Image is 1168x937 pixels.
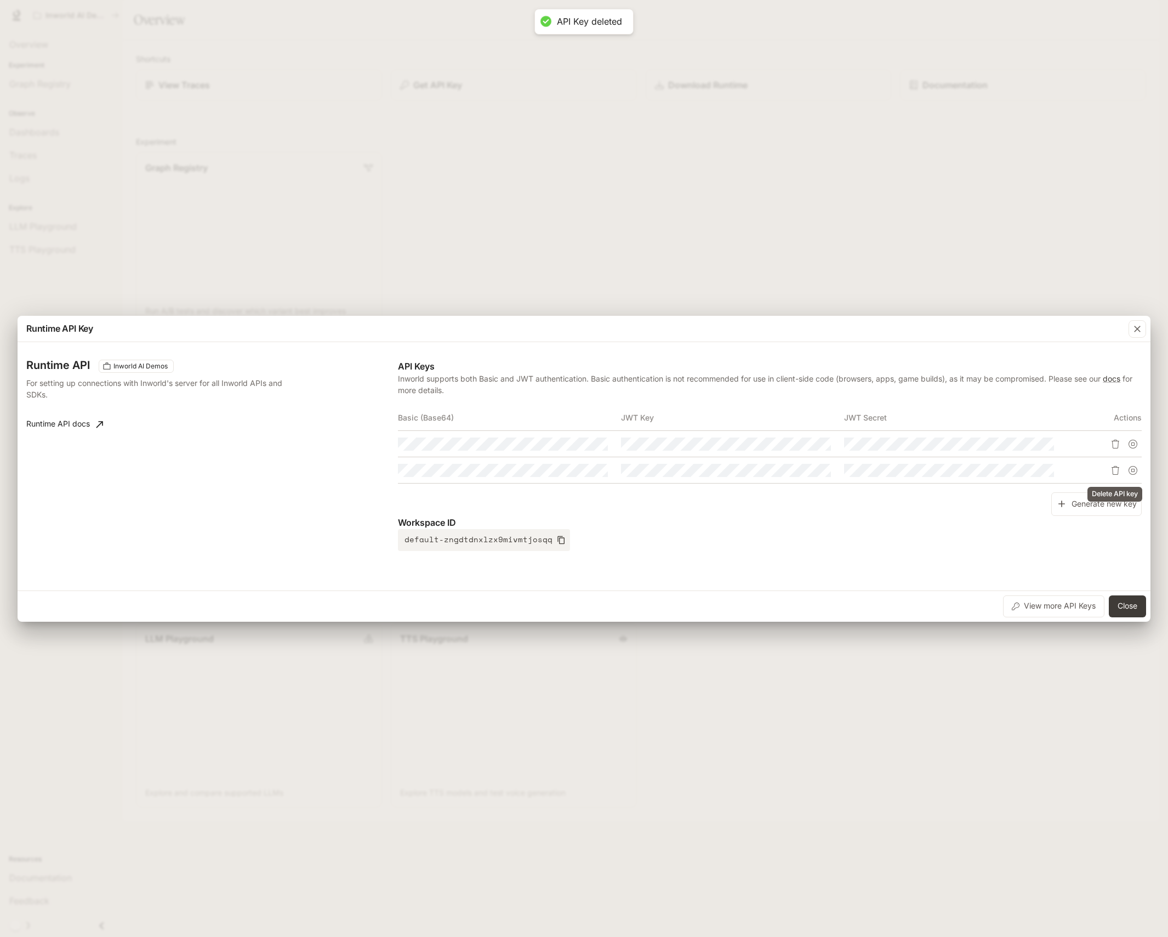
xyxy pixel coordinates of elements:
[109,361,172,371] span: Inworld AI Demos
[398,360,1142,373] p: API Keys
[1107,462,1124,479] button: Delete API key
[557,16,622,27] div: API Key deleted
[844,405,1067,431] th: JWT Secret
[398,405,621,431] th: Basic (Base64)
[1109,595,1146,617] button: Close
[22,413,107,435] a: Runtime API docs
[1124,462,1142,479] button: Suspend API key
[99,360,174,373] div: These keys will apply to your current workspace only
[26,322,93,335] p: Runtime API Key
[1003,595,1104,617] button: View more API Keys
[1051,492,1142,516] button: Generate new key
[1124,435,1142,453] button: Suspend API key
[1103,374,1120,383] a: docs
[1107,435,1124,453] button: Delete API key
[398,529,570,551] button: default-zngdtdnxlzx9mivmtjosqq
[1067,405,1142,431] th: Actions
[1087,487,1142,502] div: Delete API key
[26,377,299,400] p: For setting up connections with Inworld's server for all Inworld APIs and SDKs.
[26,360,90,371] h3: Runtime API
[398,373,1142,396] p: Inworld supports both Basic and JWT authentication. Basic authentication is not recommended for u...
[398,516,1142,529] p: Workspace ID
[621,405,844,431] th: JWT Key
